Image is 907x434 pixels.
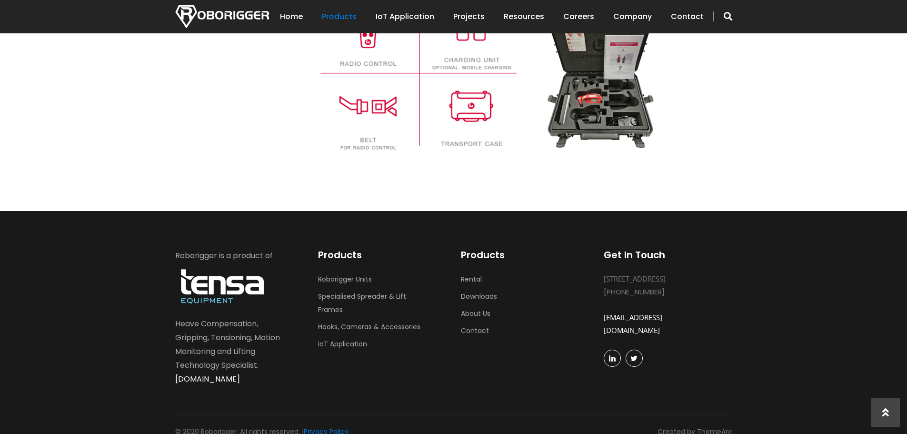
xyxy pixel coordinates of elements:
a: [DOMAIN_NAME] [175,373,240,384]
a: Rental [461,274,482,289]
a: Twitter [626,350,643,367]
a: Contact [461,326,489,340]
a: IoT Application [318,339,367,353]
a: Roborigger Units [318,274,372,289]
div: Roborigger is a product of Heave Compensation, Gripping, Tensioning, Motion Monitoring and Liftin... [175,249,289,386]
a: Company [613,2,652,31]
a: linkedin [604,350,621,367]
a: Contact [671,2,704,31]
a: Projects [453,2,485,31]
div: [STREET_ADDRESS] [604,273,718,285]
a: IoT Application [376,2,434,31]
a: Careers [563,2,594,31]
a: About Us [461,309,490,323]
a: [EMAIL_ADDRESS][DOMAIN_NAME] [604,313,662,335]
h2: Products [461,249,505,261]
h2: Get In Touch [604,249,665,261]
a: Resources [504,2,544,31]
a: Hooks, Cameras & Accessories [318,322,420,336]
a: Products [322,2,357,31]
a: Specialised Spreader & Lift Frames [318,292,406,319]
h2: Products [318,249,362,261]
a: Downloads [461,292,497,306]
div: [PHONE_NUMBER] [604,285,718,298]
a: Home [280,2,303,31]
img: Nortech [175,5,269,28]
